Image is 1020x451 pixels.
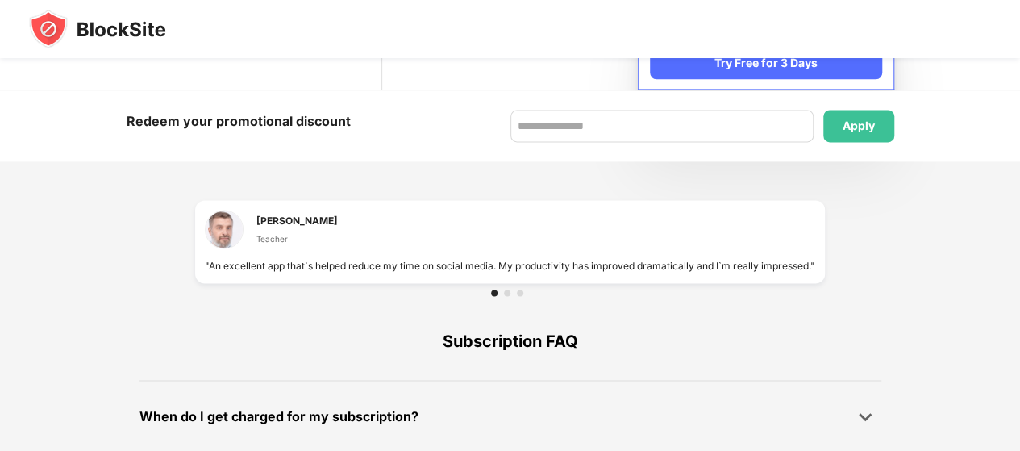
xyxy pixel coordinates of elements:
[843,119,875,132] div: Apply
[205,258,815,274] div: "An excellent app that`s helped reduce my time on social media. My productivity has improved dram...
[29,10,166,48] img: blocksite-icon-black.svg
[256,232,338,245] div: Teacher
[139,405,418,428] div: When do I get charged for my subscription?
[650,47,881,79] div: Try Free for 3 Days
[127,110,351,133] div: Redeem your promotional discount
[139,303,881,380] div: Subscription FAQ
[256,213,338,228] div: [PERSON_NAME]
[205,210,244,248] img: testimonial-1.jpg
